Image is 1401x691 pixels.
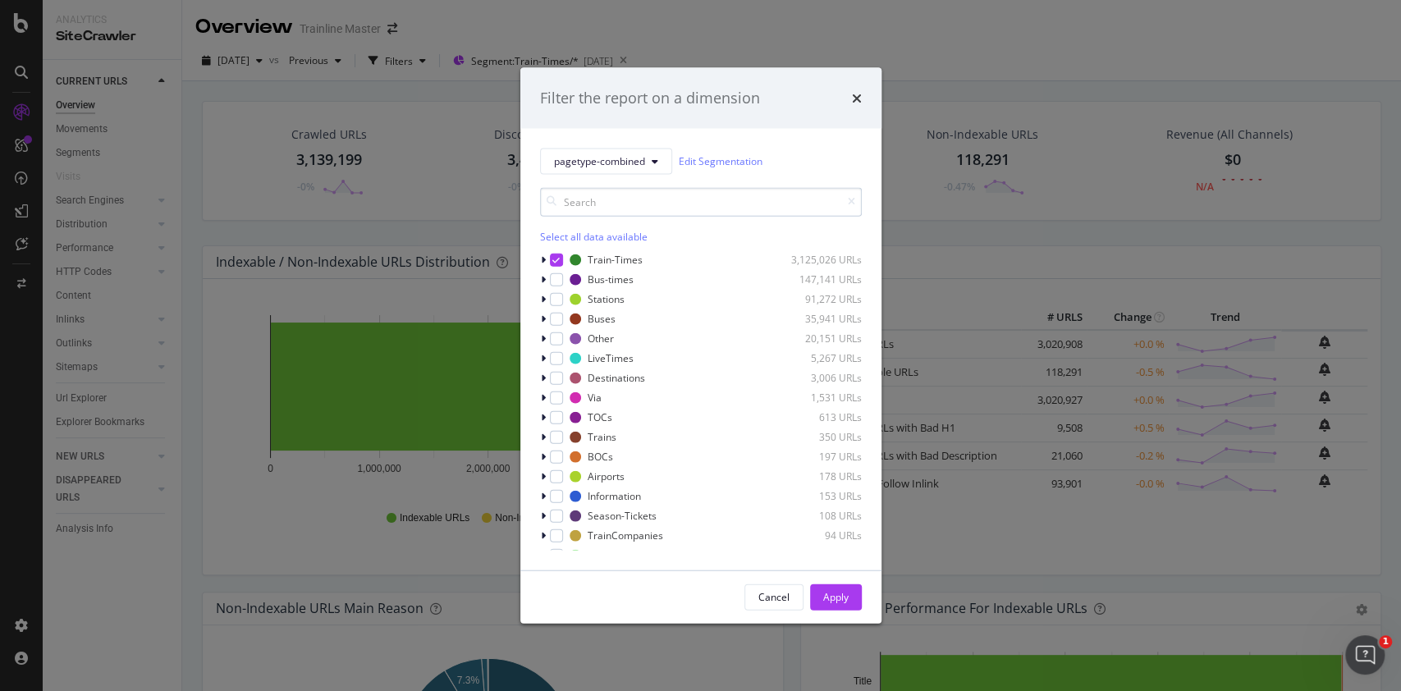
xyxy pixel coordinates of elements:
div: modal [520,68,881,624]
div: 61 URLs [781,548,862,562]
div: Filter the report on a dimension [540,88,760,109]
div: 20,151 URLs [781,332,862,345]
div: 5,267 URLs [781,351,862,365]
div: 108 URLs [781,509,862,523]
div: Stations [588,292,625,306]
span: pagetype-combined [554,154,645,168]
div: Destinations [588,371,645,385]
div: 147,141 URLs [781,272,862,286]
button: Cancel [744,583,804,610]
div: Airports [588,469,625,483]
button: Apply [810,583,862,610]
div: 350 URLs [781,430,862,444]
div: Cancel [758,590,790,604]
div: 3,006 URLs [781,371,862,385]
div: 94 URLs [781,529,862,542]
input: Search [540,187,862,216]
div: Bus-times [588,272,634,286]
div: Information [588,489,641,503]
div: Trains [588,430,616,444]
div: times [852,88,862,109]
a: Edit Segmentation [679,153,762,170]
div: 613 URLs [781,410,862,424]
div: 35,941 URLs [781,312,862,326]
div: 153 URLs [781,489,862,503]
div: LiveTimes [588,351,634,365]
div: Select all data available [540,229,862,243]
div: Season-Tickets [588,509,657,523]
span: 1 [1379,635,1392,648]
div: 3,125,026 URLs [781,253,862,267]
div: TrainCompanies [588,529,663,542]
div: Buses [588,312,616,326]
div: 178 URLs [781,469,862,483]
iframe: Intercom live chat [1345,635,1385,675]
div: Via [588,391,602,405]
div: Train-Times [588,253,643,267]
button: pagetype-combined [540,148,672,174]
div: Airport-transfers [588,548,665,562]
div: 91,272 URLs [781,292,862,306]
div: TOCs [588,410,612,424]
div: 197 URLs [781,450,862,464]
div: 1,531 URLs [781,391,862,405]
div: BOCs [588,450,613,464]
div: Other [588,332,614,345]
div: Apply [823,590,849,604]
